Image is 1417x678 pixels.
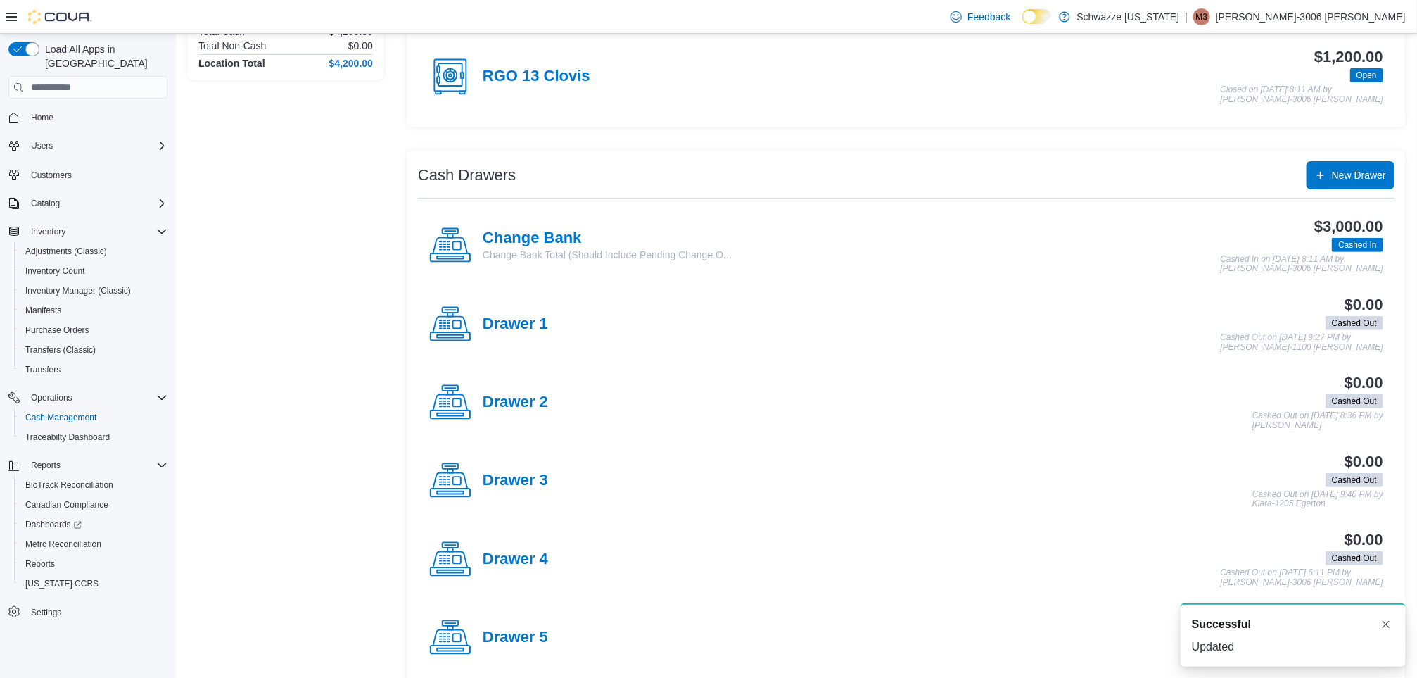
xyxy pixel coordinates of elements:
[25,167,77,184] a: Customers
[31,140,53,151] span: Users
[1192,639,1394,655] div: Updated
[1193,8,1210,25] div: Marisa-3006 Romero
[20,516,87,533] a: Dashboards
[20,263,167,280] span: Inventory Count
[20,282,136,299] a: Inventory Manager (Classic)
[1216,8,1406,25] p: [PERSON_NAME]-3006 [PERSON_NAME]
[25,195,167,212] span: Catalog
[20,575,104,592] a: [US_STATE] CCRS
[25,457,66,474] button: Reports
[20,282,167,299] span: Inventory Manager (Classic)
[198,40,267,51] h6: Total Non-Cash
[25,137,167,154] span: Users
[31,607,61,618] span: Settings
[25,246,107,257] span: Adjustments (Classic)
[3,194,173,213] button: Catalog
[14,408,173,427] button: Cash Management
[1326,316,1383,330] span: Cashed Out
[483,394,548,412] h4: Drawer 2
[25,499,108,510] span: Canadian Compliance
[14,554,173,574] button: Reports
[1307,161,1394,189] button: New Drawer
[14,475,173,495] button: BioTrack Reconciliation
[25,223,71,240] button: Inventory
[1077,8,1180,25] p: Schwazze [US_STATE]
[20,477,119,494] a: BioTrack Reconciliation
[3,164,173,184] button: Customers
[20,302,67,319] a: Manifests
[1314,218,1383,235] h3: $3,000.00
[418,167,516,184] h3: Cash Drawers
[1350,68,1383,82] span: Open
[20,341,101,358] a: Transfers (Classic)
[25,389,167,406] span: Operations
[1221,85,1383,104] p: Closed on [DATE] 8:11 AM by [PERSON_NAME]-3006 [PERSON_NAME]
[1314,49,1383,65] h3: $1,200.00
[14,261,173,281] button: Inventory Count
[31,392,72,403] span: Operations
[20,263,91,280] a: Inventory Count
[945,3,1016,31] a: Feedback
[20,429,167,446] span: Traceabilty Dashboard
[25,457,167,474] span: Reports
[25,578,99,589] span: [US_STATE] CCRS
[25,305,61,316] span: Manifests
[25,108,167,126] span: Home
[3,602,173,622] button: Settings
[25,137,58,154] button: Users
[483,315,548,334] h4: Drawer 1
[20,302,167,319] span: Manifests
[14,241,173,261] button: Adjustments (Classic)
[25,539,101,550] span: Metrc Reconciliation
[1332,238,1383,252] span: Cashed In
[20,555,61,572] a: Reports
[3,388,173,408] button: Operations
[1221,255,1383,274] p: Cashed In on [DATE] 8:11 AM by [PERSON_NAME]-3006 [PERSON_NAME]
[14,574,173,594] button: [US_STATE] CCRS
[31,226,65,237] span: Inventory
[483,248,732,262] p: Change Bank Total (Should Include Pending Change O...
[1356,69,1377,82] span: Open
[25,109,59,126] a: Home
[8,101,167,659] nav: Complex example
[1345,453,1383,470] h3: $0.00
[28,10,91,24] img: Cova
[1221,333,1383,352] p: Cashed Out on [DATE] 9:27 PM by [PERSON_NAME]-1100 [PERSON_NAME]
[1332,317,1377,329] span: Cashed Out
[14,515,173,534] a: Dashboards
[3,136,173,156] button: Users
[31,460,61,471] span: Reports
[1221,568,1383,587] p: Cashed Out on [DATE] 6:11 PM by [PERSON_NAME]-3006 [PERSON_NAME]
[25,325,89,336] span: Purchase Orders
[1345,296,1383,313] h3: $0.00
[14,495,173,515] button: Canadian Compliance
[483,68,590,86] h4: RGO 13 Clovis
[1326,551,1383,565] span: Cashed Out
[20,536,167,553] span: Metrc Reconciliation
[1252,411,1383,430] p: Cashed Out on [DATE] 8:36 PM by [PERSON_NAME]
[25,603,167,621] span: Settings
[1196,8,1208,25] span: M3
[25,165,167,183] span: Customers
[20,361,66,378] a: Transfers
[20,243,167,260] span: Adjustments (Classic)
[20,361,167,378] span: Transfers
[25,285,131,296] span: Inventory Manager (Classic)
[1192,616,1251,633] span: Successful
[20,575,167,592] span: Washington CCRS
[20,429,115,446] a: Traceabilty Dashboard
[25,432,110,443] span: Traceabilty Dashboard
[25,364,61,375] span: Transfers
[483,629,548,647] h4: Drawer 5
[1345,375,1383,391] h3: $0.00
[20,496,114,513] a: Canadian Compliance
[14,340,173,360] button: Transfers (Classic)
[31,170,72,181] span: Customers
[31,198,60,209] span: Catalog
[25,412,96,423] span: Cash Management
[25,223,167,240] span: Inventory
[14,320,173,340] button: Purchase Orders
[1332,474,1377,486] span: Cashed Out
[1378,616,1394,633] button: Dismiss toast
